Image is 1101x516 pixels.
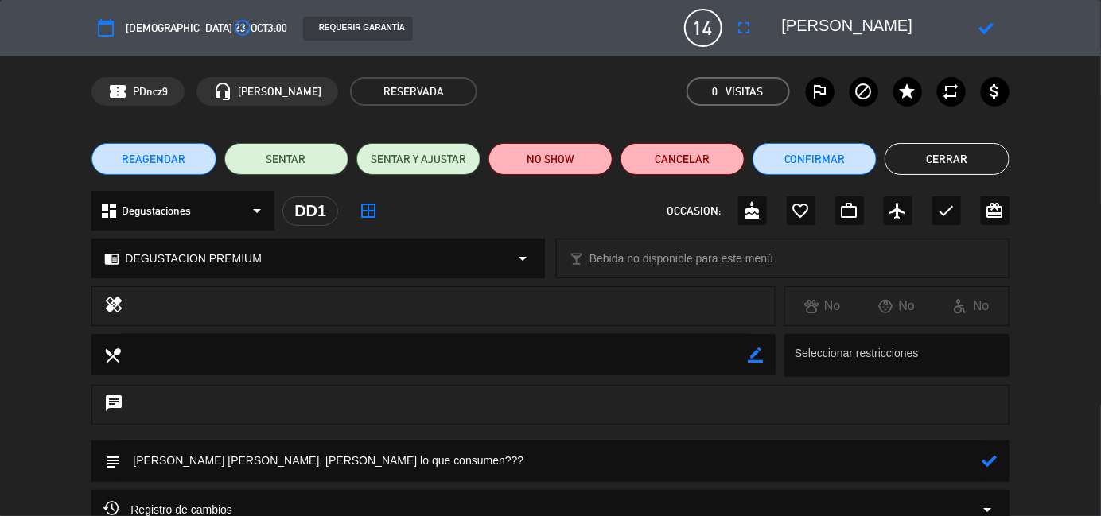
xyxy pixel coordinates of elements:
[753,143,877,175] button: Confirmar
[125,250,262,268] span: DEGUSTACION PREMIUM
[103,346,121,363] i: local_dining
[569,251,584,266] i: local_bar
[667,202,722,220] span: OCCASION:
[359,201,378,220] i: border_all
[898,82,917,101] i: star
[247,201,266,220] i: arrow_drop_down
[986,201,1005,220] i: card_giftcard
[213,82,232,101] i: headset_mic
[228,14,257,42] button: access_time
[91,143,216,175] button: REAGENDAR
[133,83,168,101] span: PDncz9
[96,18,115,37] i: calendar_today
[684,9,722,47] span: 14
[735,18,754,37] i: fullscreen
[104,251,119,266] i: chrome_reader_mode
[860,296,935,316] div: No
[937,201,956,220] i: check
[889,201,908,220] i: airplanemode_active
[621,143,745,175] button: Cancelar
[104,394,123,416] i: chat
[122,202,191,220] span: Degustaciones
[942,82,961,101] i: repeat
[126,19,270,37] span: [DEMOGRAPHIC_DATA] 23, oct.
[122,151,185,168] span: REAGENDAR
[885,143,1009,175] button: Cerrar
[104,295,123,317] i: healing
[350,77,477,106] span: RESERVADA
[356,143,480,175] button: SENTAR Y AJUSTAR
[785,296,860,316] div: No
[238,83,321,101] span: [PERSON_NAME]
[749,347,764,363] i: border_color
[713,83,718,101] span: 0
[282,196,338,226] div: DD1
[986,82,1005,101] i: attach_money
[303,17,413,41] div: REQUERIR GARANTÍA
[233,18,252,37] i: access_time
[108,82,127,101] span: confirmation_number
[224,143,348,175] button: SENTAR
[513,249,532,268] i: arrow_drop_down
[792,201,811,220] i: favorite_border
[743,201,762,220] i: cake
[488,143,613,175] button: NO SHOW
[91,14,120,42] button: calendar_today
[840,201,859,220] i: work_outline
[589,250,773,268] span: Bebida no disponible para este menú
[854,82,873,101] i: block
[934,296,1009,316] div: No
[99,201,119,220] i: dashboard
[103,452,121,470] i: subject
[811,82,830,101] i: outlined_flag
[263,19,287,37] span: 13:00
[726,83,764,101] em: Visitas
[730,14,759,42] button: fullscreen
